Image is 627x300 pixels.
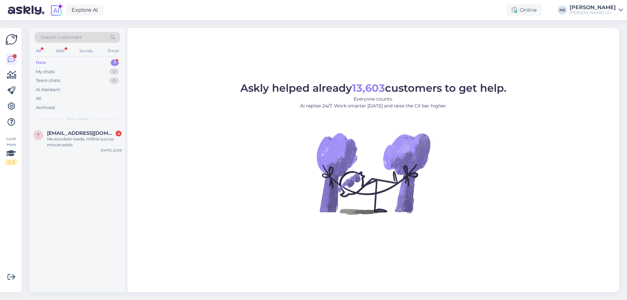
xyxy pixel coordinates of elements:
[5,136,17,165] div: Look Here
[570,5,623,15] a: [PERSON_NAME][PERSON_NAME] OÜ
[240,96,506,109] p: Everyone counts. AI replies 24/7. Work smarter [DATE] and raise the CX bar higher.
[67,116,88,122] span: New chats
[106,47,120,55] div: Email
[116,131,121,136] div: 4
[101,148,121,153] div: [DATE] 22:08
[570,5,616,10] div: [PERSON_NAME]
[352,82,385,94] b: 13,603
[36,59,46,66] div: New
[36,69,55,75] div: My chats
[558,6,567,15] div: NK
[506,4,542,16] div: Online
[5,33,18,46] img: Askly Logo
[35,47,42,55] div: All
[570,10,616,15] div: [PERSON_NAME] OÜ
[37,133,40,137] span: T
[50,3,63,17] img: explore-ai
[55,47,66,55] div: Web
[109,77,119,84] div: 0
[78,47,94,55] div: Socials
[47,130,115,136] span: T6nis.kink@gmail.com
[36,77,60,84] div: Team chats
[5,159,17,165] div: 2 / 3
[111,59,119,66] div: 1
[314,115,432,232] img: No Chat active
[66,5,104,16] a: Explore AI
[109,69,119,75] div: 0
[36,95,41,102] div: All
[40,34,82,41] span: Search customers
[240,82,506,94] span: Askly helped already customers to get help.
[36,104,55,111] div: Archived
[47,136,121,148] div: Ma sooviksin teada, milline suurus minule sobib
[36,87,60,93] div: AI Assistant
